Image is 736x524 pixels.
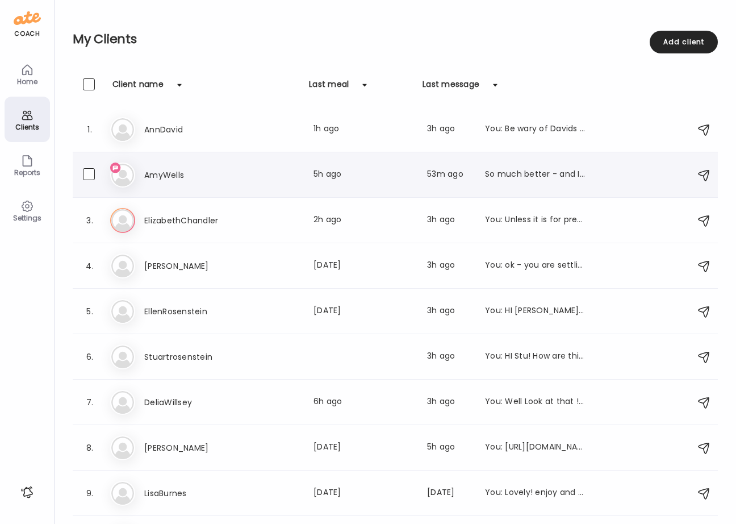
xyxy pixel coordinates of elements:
div: You: HI [PERSON_NAME]! I would love to hear an update from you. How are you doing with the protoc... [485,305,585,318]
div: Settings [7,214,48,222]
div: 3. [83,214,97,227]
div: 3h ago [427,396,471,409]
div: [DATE] [313,486,413,500]
div: You: [URL][DOMAIN_NAME][PERSON_NAME] [485,441,585,455]
div: You: HI Stu! How are things going? If [PERSON_NAME] is not working for you - please let me know a... [485,350,585,364]
h3: LisaBurnes [144,486,244,500]
div: 6. [83,350,97,364]
div: [DATE] [313,441,413,455]
h3: AnnDavid [144,123,244,136]
div: 3h ago [427,350,471,364]
div: [DATE] [313,305,413,318]
h3: EllenRosenstein [144,305,244,318]
h3: DeliaWillsey [144,396,244,409]
h2: My Clients [73,31,718,48]
h3: Stuartrosenstein [144,350,244,364]
div: 6h ago [313,396,413,409]
div: 8. [83,441,97,455]
div: 1. [83,123,97,136]
h3: [PERSON_NAME] [144,259,244,273]
div: Clients [7,123,48,131]
div: 3h ago [427,305,471,318]
div: 7. [83,396,97,409]
div: 3h ago [427,123,471,136]
div: 2h ago [313,214,413,227]
div: Reports [7,169,48,176]
div: [DATE] [313,259,413,273]
div: You: Unless it is for prework fueling because you are hungry before a workout The smoothies are t... [485,214,585,227]
div: 4. [83,259,97,273]
div: [DATE] [427,486,471,500]
div: 5h ago [427,441,471,455]
div: Client name [112,78,164,97]
div: 1h ago [313,123,413,136]
div: Home [7,78,48,85]
div: 3h ago [427,214,471,227]
div: You: Be wary of Davids Bars - there are some ingredients that really are not what you want to put... [485,123,585,136]
h3: ElizabethChandler [144,214,244,227]
div: Last message [423,78,479,97]
div: You: Lovely! enjoy and safe travels. [485,486,585,500]
div: 3h ago [427,259,471,273]
img: ate [14,9,41,27]
h3: [PERSON_NAME] [144,441,244,455]
div: Add client [650,31,718,53]
div: So much better - and I’m motivated to keep it up! [485,168,585,182]
div: 5. [83,305,97,318]
div: Last meal [309,78,349,97]
h3: AmyWells [144,168,244,182]
div: 9. [83,486,97,500]
div: coach [14,29,40,39]
div: You: Well Look at that ! you lost weight while away! This is a lifestyle that you are working and... [485,396,585,409]
div: 53m ago [427,168,471,182]
div: You: ok - you are settling in to the micrdosing amount? [485,259,585,273]
div: 5h ago [313,168,413,182]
